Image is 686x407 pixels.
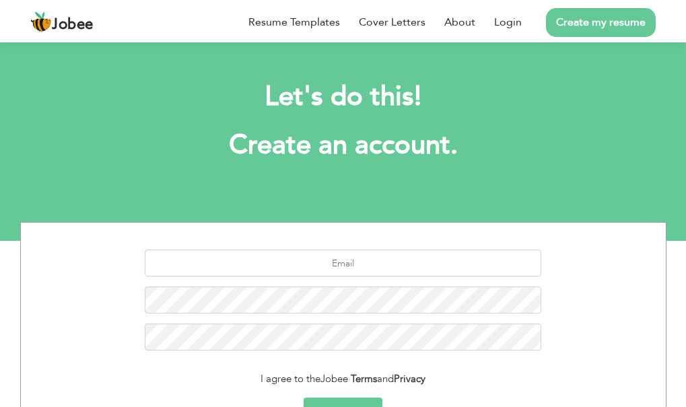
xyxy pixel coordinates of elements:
[351,372,377,385] a: Terms
[394,372,425,385] a: Privacy
[494,14,522,30] a: Login
[118,79,568,114] h2: Let's do this!
[444,14,475,30] a: About
[546,8,656,37] a: Create my resume
[118,128,568,163] h1: Create an account.
[52,17,94,32] span: Jobee
[248,14,340,30] a: Resume Templates
[31,371,656,387] div: I agree to the and
[320,372,348,385] span: Jobee
[30,11,52,33] img: jobee.io
[359,14,425,30] a: Cover Letters
[145,250,541,276] input: Email
[30,11,94,33] a: Jobee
